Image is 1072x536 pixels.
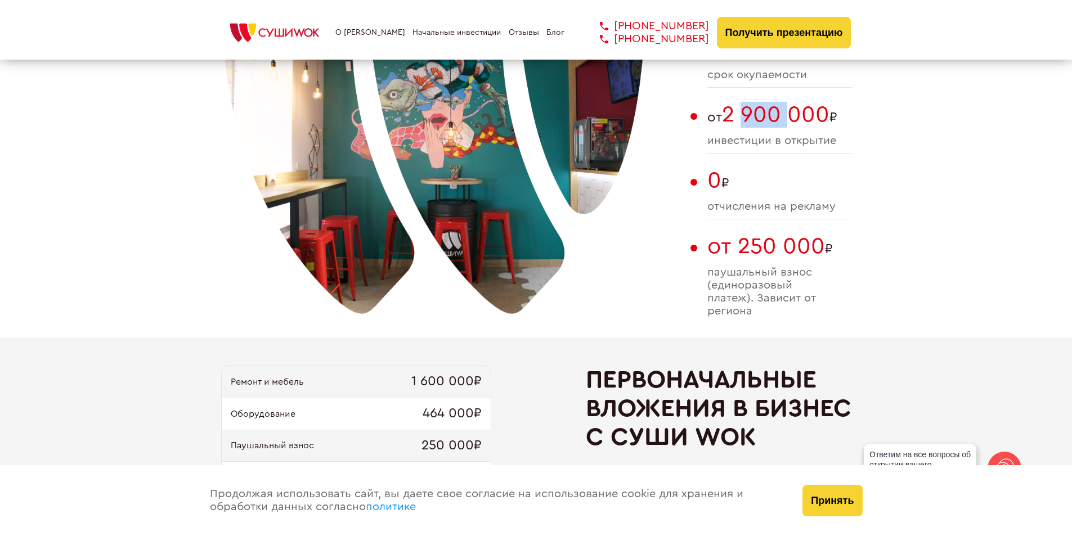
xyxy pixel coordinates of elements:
span: 2 900 000 [722,103,829,126]
span: 464 000₽ [423,406,482,422]
span: ₽ [707,168,851,193]
span: Ремонт и мебель [231,377,304,387]
button: Принять [802,485,862,516]
a: [PHONE_NUMBER] [583,20,709,33]
span: инвестиции в открытие [707,134,851,147]
div: Ответим на все вопросы об открытии вашего [PERSON_NAME]! [864,444,976,485]
span: cрок окупаемости [707,69,851,82]
a: политике [366,501,416,512]
a: Блог [546,28,564,37]
span: Паушальный взнос [231,440,314,451]
a: О [PERSON_NAME] [335,28,405,37]
img: СУШИWOK [221,20,328,45]
span: ₽ [707,233,851,259]
a: [PHONE_NUMBER] [583,33,709,46]
span: паушальный взнос (единоразовый платеж). Зависит от региона [707,266,851,318]
div: Продолжая использовать сайт, вы даете свое согласие на использование cookie для хранения и обрабо... [199,465,792,536]
span: отчисления на рекламу [707,200,851,213]
h2: Первоначальные вложения в бизнес с Суши Wok [586,366,851,451]
a: Начальные инвестиции [412,28,501,37]
span: Оборудование [231,409,295,419]
span: от ₽ [707,102,851,128]
span: 0 [707,169,721,192]
a: Отзывы [509,28,539,37]
span: от 250 000 [707,235,825,258]
span: 250 000₽ [421,438,482,454]
span: 1 600 000₽ [411,374,482,390]
button: Получить презентацию [717,17,851,48]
